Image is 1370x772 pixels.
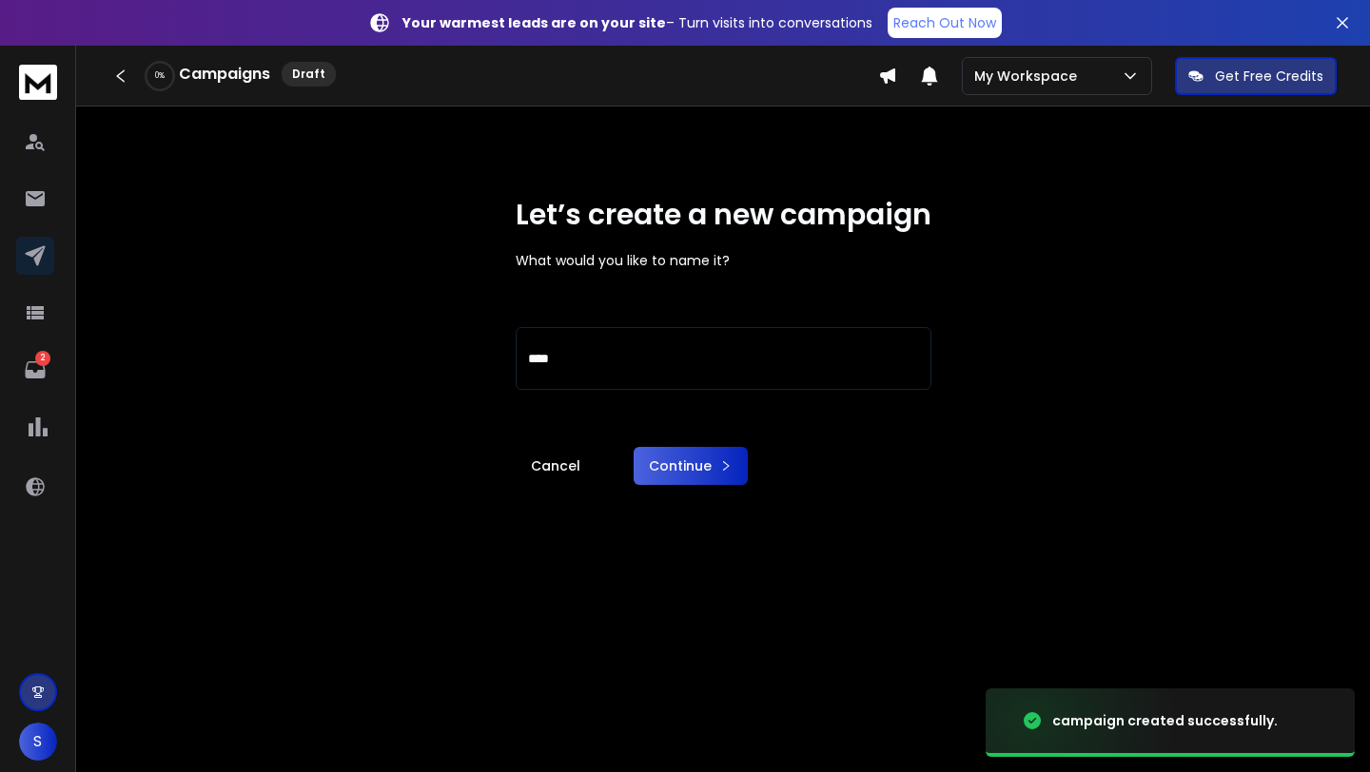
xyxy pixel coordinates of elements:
p: What would you like to name it? [516,251,931,270]
div: campaign created successfully. [1052,711,1278,730]
h1: Let’s create a new campaign [516,198,931,232]
h1: Campaigns [179,63,270,86]
p: 2 [35,351,50,366]
p: My Workspace [974,67,1085,86]
button: S [19,723,57,761]
p: Reach Out Now [893,13,996,32]
a: Reach Out Now [888,8,1002,38]
div: Draft [282,62,336,87]
a: Cancel [516,447,596,485]
strong: Your warmest leads are on your site [402,13,666,32]
a: 2 [16,351,54,389]
p: Get Free Credits [1215,67,1323,86]
p: 0 % [155,70,165,82]
p: – Turn visits into conversations [402,13,872,32]
button: Get Free Credits [1175,57,1337,95]
img: logo [19,65,57,100]
button: Continue [634,447,748,485]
